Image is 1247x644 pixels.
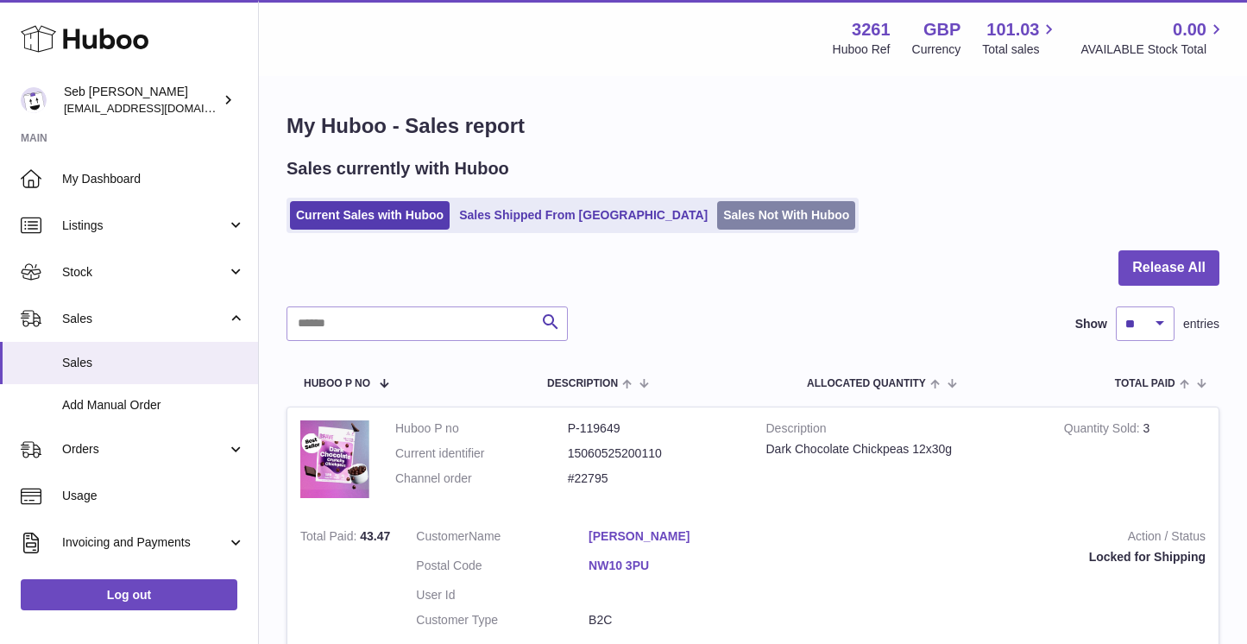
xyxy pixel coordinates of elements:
[787,549,1206,565] div: Locked for Shipping
[395,420,568,437] dt: Huboo P no
[62,441,227,458] span: Orders
[287,157,509,180] h2: Sales currently with Huboo
[1183,316,1219,332] span: entries
[360,529,390,543] span: 43.47
[787,528,1206,549] strong: Action / Status
[568,470,740,487] dd: #22795
[416,587,589,603] dt: User Id
[982,18,1059,58] a: 101.03 Total sales
[1064,421,1143,439] strong: Quantity Sold
[64,101,254,115] span: [EMAIL_ADDRESS][DOMAIN_NAME]
[416,528,589,549] dt: Name
[589,558,761,574] a: NW10 3PU
[986,18,1039,41] span: 101.03
[62,218,227,234] span: Listings
[923,18,960,41] strong: GBP
[304,378,370,389] span: Huboo P no
[982,41,1059,58] span: Total sales
[395,445,568,462] dt: Current identifier
[568,420,740,437] dd: P-119649
[852,18,891,41] strong: 3261
[453,201,714,230] a: Sales Shipped From [GEOGRAPHIC_DATA]
[766,420,1038,441] strong: Description
[589,612,761,628] dd: B2C
[1080,41,1226,58] span: AVAILABLE Stock Total
[1118,250,1219,286] button: Release All
[64,84,219,117] div: Seb [PERSON_NAME]
[547,378,618,389] span: Description
[1115,378,1175,389] span: Total paid
[766,441,1038,458] div: Dark Chocolate Chickpeas 12x30g
[287,112,1219,140] h1: My Huboo - Sales report
[21,579,237,610] a: Log out
[62,355,245,371] span: Sales
[62,311,227,327] span: Sales
[300,420,369,499] img: 32611658329237.jpg
[1173,18,1206,41] span: 0.00
[21,87,47,113] img: ecom@bravefoods.co.uk
[1080,18,1226,58] a: 0.00 AVAILABLE Stock Total
[300,529,360,547] strong: Total Paid
[62,488,245,504] span: Usage
[416,612,589,628] dt: Customer Type
[589,528,761,545] a: [PERSON_NAME]
[290,201,450,230] a: Current Sales with Huboo
[416,529,469,543] span: Customer
[1051,407,1219,516] td: 3
[62,171,245,187] span: My Dashboard
[833,41,891,58] div: Huboo Ref
[62,534,227,551] span: Invoicing and Payments
[62,397,245,414] span: Add Manual Order
[395,470,568,487] dt: Channel order
[62,264,227,281] span: Stock
[1075,316,1107,332] label: Show
[568,445,740,462] dd: 15060525200110
[807,378,926,389] span: ALLOCATED Quantity
[717,201,855,230] a: Sales Not With Huboo
[416,558,589,578] dt: Postal Code
[912,41,961,58] div: Currency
